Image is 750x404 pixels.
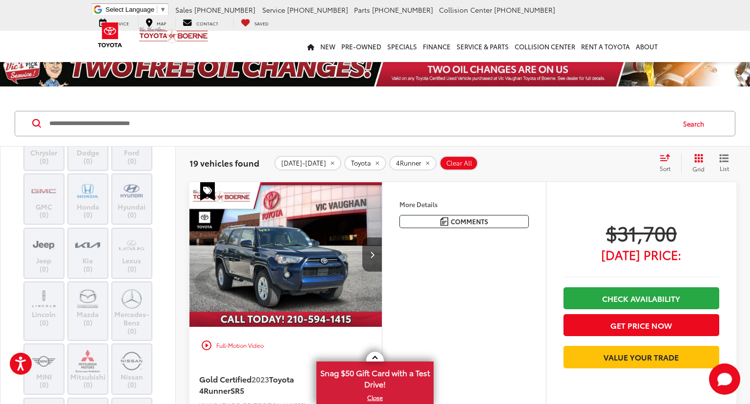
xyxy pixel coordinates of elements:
label: Hyundai (0) [112,179,152,219]
a: 2023 Toyota 4Runner SR52023 Toyota 4Runner SR52023 Toyota 4Runner SR52023 Toyota 4Runner SR5 [189,182,383,327]
button: Toggle Chat Window [709,363,740,395]
span: Service [262,5,285,15]
span: Clear All [446,159,472,167]
a: About [633,31,661,62]
button: Comments [399,215,529,228]
span: ▼ [160,6,166,13]
span: $31,700 [563,220,719,245]
span: Sort [660,164,670,172]
span: Gold Certified [199,373,251,384]
span: List [719,164,729,172]
label: Jeep (0) [24,234,64,273]
img: Vic Vaughan Toyota of Boerne in Boerne, TX) [30,234,57,256]
label: Kia (0) [68,234,108,273]
span: Sales [175,5,192,15]
img: Vic Vaughan Toyota of Boerne in Boerne, TX) [74,234,101,256]
span: Toyota [351,159,371,167]
a: Service [92,18,136,27]
a: Home [304,31,317,62]
button: remove 2023-2024 [274,156,341,170]
label: Chrysler (0) [24,126,64,165]
label: Honda (0) [68,179,108,219]
button: remove 4Runner [389,156,437,170]
span: 4Runner [396,159,421,167]
label: Mercedes-Benz (0) [112,287,152,335]
img: Vic Vaughan Toyota of Boerne in Boerne, TX) [118,349,145,372]
a: Pre-Owned [338,31,384,62]
span: Toyota 4Runner [199,373,294,395]
button: Search [674,111,718,136]
a: Contact [175,18,226,27]
label: Lincoln (0) [24,287,64,327]
button: Grid View [681,153,712,173]
label: Nissan (0) [112,349,152,389]
img: Toyota [92,19,128,51]
span: 19 vehicles found [189,157,259,169]
span: 2023 [251,373,269,384]
a: Map [138,18,173,27]
a: Gold Certified2023Toyota 4RunnerSR5 [199,374,338,396]
span: [PHONE_NUMBER] [194,5,255,15]
img: Vic Vaughan Toyota of Boerne in Boerne, TX) [30,287,57,310]
a: Specials [384,31,420,62]
a: My Saved Vehicles [233,18,276,27]
span: [PHONE_NUMBER] [287,5,348,15]
label: Mitsubishi (0) [68,349,108,389]
img: Vic Vaughan Toyota of Boerne [139,26,208,43]
button: Select sort value [655,153,681,173]
span: Parts [354,5,370,15]
span: Collision Center [439,5,492,15]
span: Snag $50 Gift Card with a Test Drive! [317,362,433,392]
a: Check Availability [563,287,719,309]
span: [PHONE_NUMBER] [372,5,433,15]
span: Saved [254,20,269,26]
a: Select Language​ [105,6,166,13]
span: Select Language [105,6,154,13]
label: MINI (0) [24,349,64,389]
img: Vic Vaughan Toyota of Boerne in Boerne, TX) [118,287,145,310]
a: Rent a Toyota [578,31,633,62]
img: Vic Vaughan Toyota of Boerne in Boerne, TX) [74,287,101,310]
img: Comments [440,217,448,226]
button: Clear All [439,156,478,170]
span: [DATE] Price: [563,250,719,259]
a: Service & Parts: Opens in a new tab [454,31,512,62]
a: Value Your Trade [563,346,719,368]
label: Lexus (0) [112,234,152,273]
button: List View [712,153,736,173]
img: Vic Vaughan Toyota of Boerne in Boerne, TX) [118,234,145,256]
input: Search by Make, Model, or Keyword [48,112,674,135]
img: Vic Vaughan Toyota of Boerne in Boerne, TX) [74,179,101,202]
label: Dodge (0) [68,126,108,165]
label: Ford (0) [112,126,152,165]
span: SR5 [230,384,244,396]
a: Finance [420,31,454,62]
label: GMC (0) [24,179,64,219]
button: remove Toyota [344,156,386,170]
span: Special [200,182,215,201]
div: 2023 Toyota 4Runner SR5 0 [189,182,383,327]
button: Next image [362,237,382,272]
svg: Start Chat [709,363,740,395]
img: Vic Vaughan Toyota of Boerne in Boerne, TX) [74,349,101,372]
span: [DATE]-[DATE] [281,159,326,167]
a: New [317,31,338,62]
button: Get Price Now [563,314,719,336]
h4: More Details [399,201,529,208]
span: Grid [692,165,705,173]
img: Vic Vaughan Toyota of Boerne in Boerne, TX) [118,179,145,202]
a: Collision Center [512,31,578,62]
img: Vic Vaughan Toyota of Boerne in Boerne, TX) [30,349,57,372]
span: [PHONE_NUMBER] [494,5,555,15]
img: 2023 Toyota 4Runner SR5 [189,182,383,328]
img: Vic Vaughan Toyota of Boerne in Boerne, TX) [30,179,57,202]
span: Comments [451,217,488,226]
label: Mazda (0) [68,287,108,327]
